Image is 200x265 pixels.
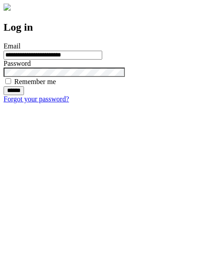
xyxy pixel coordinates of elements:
[4,95,69,103] a: Forgot your password?
[4,21,196,33] h2: Log in
[14,78,56,85] label: Remember me
[4,4,11,11] img: logo-4e3dc11c47720685a147b03b5a06dd966a58ff35d612b21f08c02c0306f2b779.png
[4,60,31,67] label: Password
[4,42,20,50] label: Email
